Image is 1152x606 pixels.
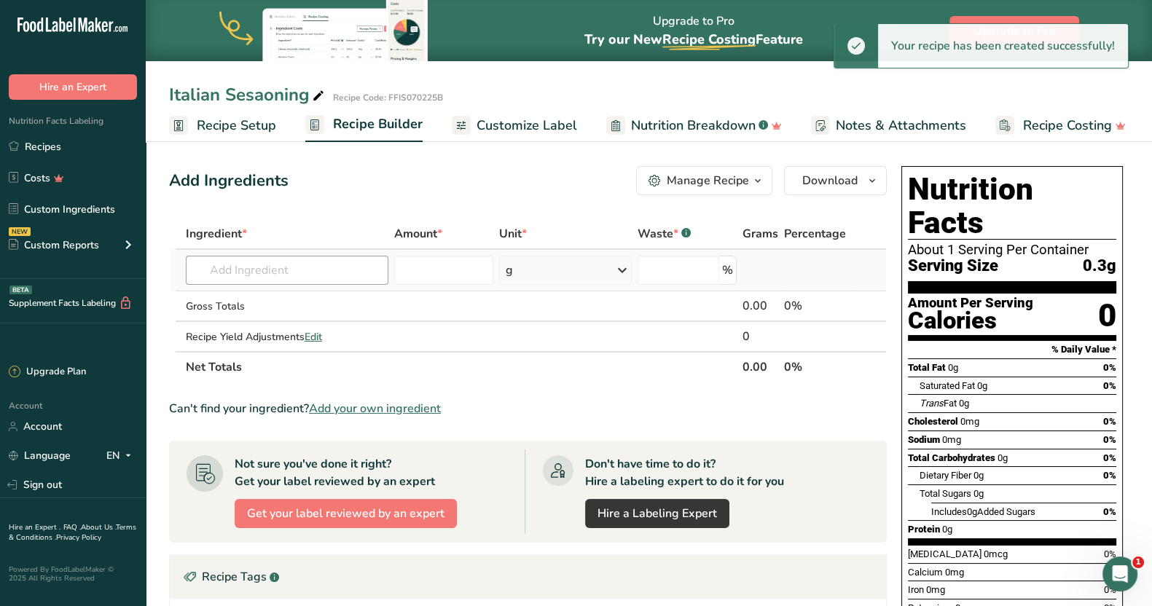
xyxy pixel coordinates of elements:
[305,108,423,143] a: Recipe Builder
[945,567,964,578] span: 0mg
[960,416,979,427] span: 0mg
[585,455,784,490] div: Don't have time to do it? Hire a labeling expert to do it for you
[81,522,116,532] a: About Us .
[169,169,289,193] div: Add Ingredients
[908,310,1033,331] div: Calories
[908,416,958,427] span: Cholesterol
[1023,116,1112,135] span: Recipe Costing
[477,116,577,135] span: Customize Label
[908,296,1033,310] div: Amount Per Serving
[908,173,1116,240] h1: Nutrition Facts
[499,225,527,243] span: Unit
[309,400,441,417] span: Add your own ingredient
[169,109,276,142] a: Recipe Setup
[908,341,1116,358] section: % Daily Value *
[740,351,781,382] th: 0.00
[606,109,782,142] a: Nutrition Breakdown
[908,567,943,578] span: Calcium
[9,74,137,100] button: Hire an Expert
[636,166,772,195] button: Manage Recipe
[452,109,577,142] a: Customize Label
[908,584,924,595] span: Iron
[186,299,388,314] div: Gross Totals
[170,555,886,599] div: Recipe Tags
[169,82,327,108] div: Italian Sesaoning
[977,380,987,391] span: 0g
[1104,548,1116,559] span: 0%
[802,172,858,189] span: Download
[333,114,423,134] span: Recipe Builder
[959,398,969,409] span: 0g
[506,261,513,279] div: g
[56,532,101,543] a: Privacy Policy
[836,116,966,135] span: Notes & Attachments
[631,116,756,135] span: Nutrition Breakdown
[667,172,749,189] div: Manage Recipe
[235,455,435,490] div: Not sure you've done it right? Get your label reviewed by an expert
[394,225,442,243] span: Amount
[1103,362,1116,373] span: 0%
[9,227,31,236] div: NEW
[186,329,388,345] div: Recipe Yield Adjustments
[186,225,247,243] span: Ingredient
[920,380,975,391] span: Saturated Fat
[931,506,1035,517] span: Includes Added Sugars
[584,31,803,48] span: Try our New Feature
[973,470,984,481] span: 0g
[1103,506,1116,517] span: 0%
[183,351,740,382] th: Net Totals
[1103,416,1116,427] span: 0%
[305,330,322,344] span: Edit
[1103,470,1116,481] span: 0%
[1098,296,1116,335] div: 0
[995,109,1126,142] a: Recipe Costing
[908,362,946,373] span: Total Fat
[942,434,961,445] span: 0mg
[908,243,1116,257] div: About 1 Serving Per Container
[742,225,778,243] span: Grams
[948,362,958,373] span: 0g
[662,31,756,48] span: Recipe Costing
[908,434,940,445] span: Sodium
[998,452,1008,463] span: 0g
[106,447,137,465] div: EN
[984,548,1008,559] span: 0mcg
[1103,452,1116,463] span: 0%
[9,365,86,379] div: Upgrade Plan
[1102,556,1137,591] iframe: Intercom live chat
[9,522,136,543] a: Terms & Conditions .
[908,548,981,559] span: [MEDICAL_DATA]
[1103,434,1116,445] span: 0%
[920,398,957,409] span: Fat
[584,1,803,61] div: Upgrade to Pro
[781,351,853,382] th: 0%
[1103,380,1116,391] span: 0%
[9,565,137,583] div: Powered By FoodLabelMaker © 2025 All Rights Reserved
[247,505,444,522] span: Get your label reviewed by an expert
[784,225,846,243] span: Percentage
[9,237,99,253] div: Custom Reports
[9,522,60,532] a: Hire an Expert .
[908,257,998,275] span: Serving Size
[784,297,850,315] div: 0%
[920,488,971,499] span: Total Sugars
[638,225,691,243] div: Waste
[235,499,457,528] button: Get your label reviewed by an expert
[333,91,443,104] div: Recipe Code: FFIS070225B
[742,297,778,315] div: 0.00
[949,16,1079,45] button: Upgrade to Pro
[920,398,944,409] i: Trans
[169,400,887,417] div: Can't find your ingredient?
[197,116,276,135] span: Recipe Setup
[811,109,966,142] a: Notes & Attachments
[1083,257,1116,275] span: 0.3g
[908,452,995,463] span: Total Carbohydrates
[973,488,984,499] span: 0g
[1132,556,1144,568] span: 1
[920,470,971,481] span: Dietary Fiber
[585,499,729,528] a: Hire a Labeling Expert
[973,22,1055,39] span: Upgrade to Pro
[742,328,778,345] div: 0
[9,443,71,468] a: Language
[926,584,945,595] span: 0mg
